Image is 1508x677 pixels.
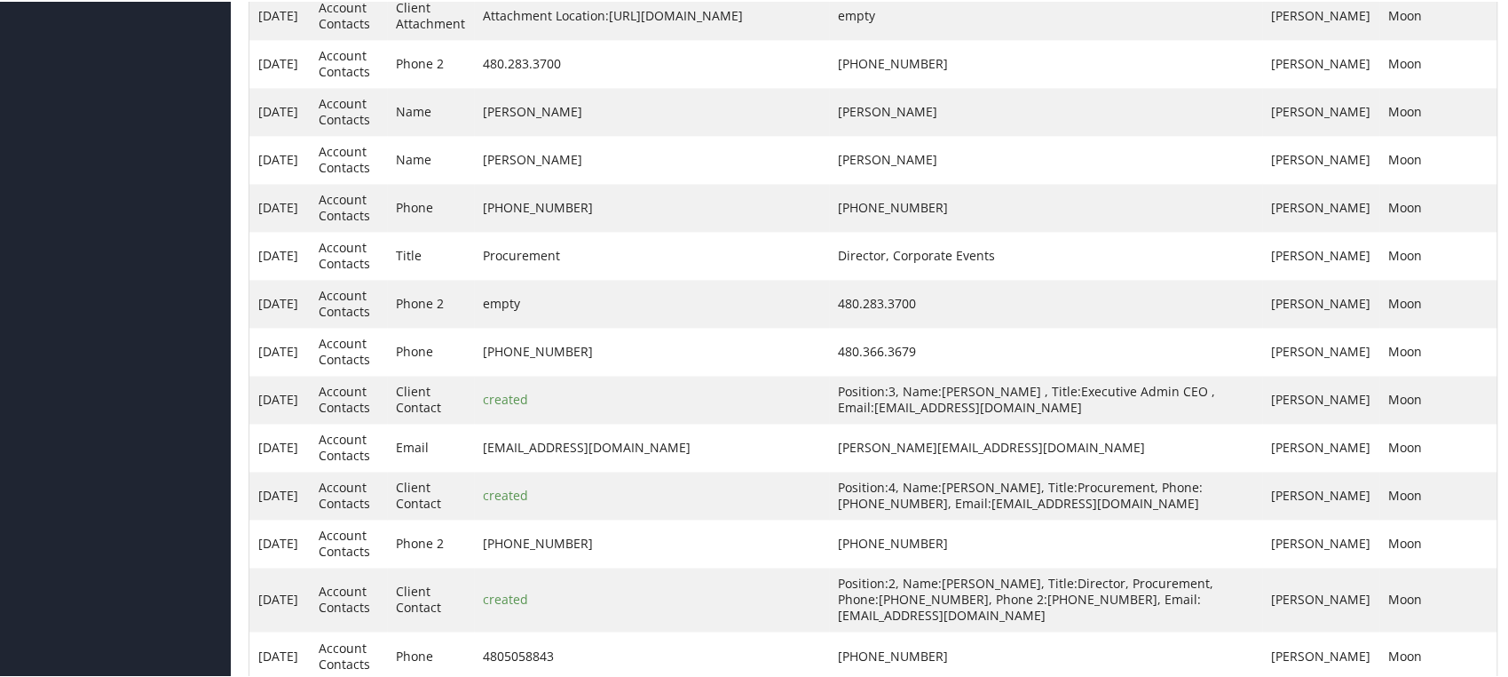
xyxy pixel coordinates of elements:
[387,470,474,518] td: Client Contact
[310,422,387,470] td: Account Contacts
[474,326,829,374] td: [PHONE_NUMBER]
[1262,86,1379,134] td: [PERSON_NAME]
[1262,422,1379,470] td: [PERSON_NAME]
[1379,134,1496,182] td: Moon
[249,374,310,422] td: [DATE]
[387,38,474,86] td: Phone 2
[1262,374,1379,422] td: [PERSON_NAME]
[1262,134,1379,182] td: [PERSON_NAME]
[1379,182,1496,230] td: Moon
[387,518,474,566] td: Phone 2
[387,326,474,374] td: Phone
[1262,566,1379,630] td: [PERSON_NAME]
[387,134,474,182] td: Name
[249,134,310,182] td: [DATE]
[310,230,387,278] td: Account Contacts
[829,518,1262,566] td: [PHONE_NUMBER]
[829,374,1262,422] td: Position:3, Name:[PERSON_NAME] , Title:Executive Admin CEO , Email:[EMAIL_ADDRESS][DOMAIN_NAME]
[1262,326,1379,374] td: [PERSON_NAME]
[310,278,387,326] td: Account Contacts
[474,230,829,278] td: Procurement
[474,134,829,182] td: [PERSON_NAME]
[249,38,310,86] td: [DATE]
[474,518,829,566] td: [PHONE_NUMBER]
[1379,422,1496,470] td: Moon
[310,134,387,182] td: Account Contacts
[474,182,829,230] td: [PHONE_NUMBER]
[1262,230,1379,278] td: [PERSON_NAME]
[1379,230,1496,278] td: Moon
[1379,518,1496,566] td: Moon
[249,182,310,230] td: [DATE]
[1379,374,1496,422] td: Moon
[1262,38,1379,86] td: [PERSON_NAME]
[1262,278,1379,326] td: [PERSON_NAME]
[829,230,1262,278] td: Director, Corporate Events
[249,422,310,470] td: [DATE]
[310,86,387,134] td: Account Contacts
[387,374,474,422] td: Client Contact
[1379,326,1496,374] td: Moon
[1379,38,1496,86] td: Moon
[249,518,310,566] td: [DATE]
[1379,278,1496,326] td: Moon
[1379,470,1496,518] td: Moon
[310,518,387,566] td: Account Contacts
[249,326,310,374] td: [DATE]
[310,38,387,86] td: Account Contacts
[387,86,474,134] td: Name
[387,566,474,630] td: Client Contact
[1379,566,1496,630] td: Moon
[310,566,387,630] td: Account Contacts
[829,134,1262,182] td: [PERSON_NAME]
[829,86,1262,134] td: [PERSON_NAME]
[387,422,474,470] td: Email
[249,86,310,134] td: [DATE]
[249,278,310,326] td: [DATE]
[483,485,528,502] span: created
[474,86,829,134] td: [PERSON_NAME]
[829,566,1262,630] td: Position:2, Name:[PERSON_NAME], Title:Director, Procurement, Phone:[PHONE_NUMBER], Phone 2:[PHONE...
[829,182,1262,230] td: [PHONE_NUMBER]
[249,470,310,518] td: [DATE]
[387,278,474,326] td: Phone 2
[829,326,1262,374] td: 480.366.3679
[1262,518,1379,566] td: [PERSON_NAME]
[387,230,474,278] td: Title
[1262,470,1379,518] td: [PERSON_NAME]
[474,38,829,86] td: 480.283.3700
[310,374,387,422] td: Account Contacts
[483,389,528,406] span: created
[249,566,310,630] td: [DATE]
[249,230,310,278] td: [DATE]
[829,422,1262,470] td: [PERSON_NAME][EMAIL_ADDRESS][DOMAIN_NAME]
[829,470,1262,518] td: Position:4, Name:[PERSON_NAME], Title:Procurement, Phone:[PHONE_NUMBER], Email:[EMAIL_ADDRESS][DO...
[829,278,1262,326] td: 480.283.3700
[474,422,829,470] td: [EMAIL_ADDRESS][DOMAIN_NAME]
[310,182,387,230] td: Account Contacts
[474,278,829,326] td: empty
[1262,182,1379,230] td: [PERSON_NAME]
[483,589,528,606] span: created
[387,182,474,230] td: Phone
[310,326,387,374] td: Account Contacts
[829,38,1262,86] td: [PHONE_NUMBER]
[1379,86,1496,134] td: Moon
[310,470,387,518] td: Account Contacts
